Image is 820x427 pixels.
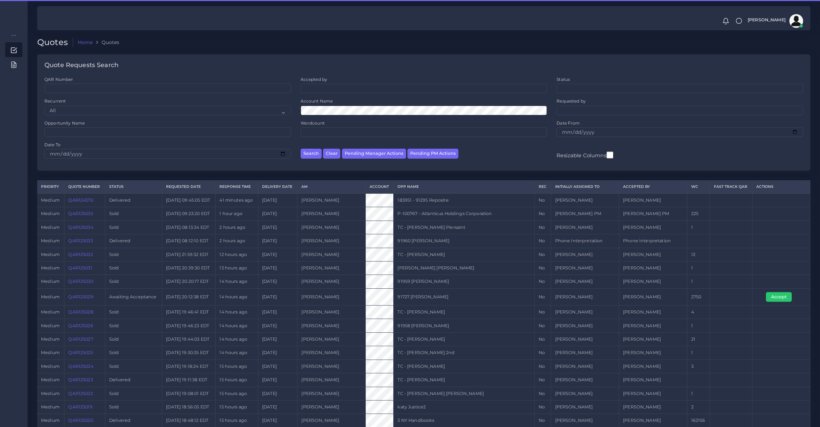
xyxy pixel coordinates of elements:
td: [DATE] 08:13:34 EDT [162,221,216,234]
td: [DATE] 21:59:32 EDT [162,248,216,261]
span: medium [41,309,60,314]
span: medium [41,350,60,355]
span: medium [41,377,60,382]
input: Resizable Columns [606,151,613,159]
td: No [534,234,551,248]
td: Sold [105,306,162,319]
td: 21 [687,332,710,346]
td: [DATE] [258,373,297,387]
td: TC - [PERSON_NAME] [394,248,535,261]
a: QAR125028 [68,309,93,314]
td: [PERSON_NAME] [298,193,366,207]
li: Quotes [93,39,119,46]
a: QAR125024 [68,364,93,369]
td: 91960 [PERSON_NAME] [394,234,535,248]
a: QAR125035 [68,211,93,216]
th: Priority [37,181,64,193]
td: [DATE] [258,288,297,305]
th: Requested Date [162,181,216,193]
td: [PERSON_NAME] [619,373,687,387]
td: [DATE] [258,306,297,319]
td: 1 [687,221,710,234]
td: katy Justice2 [394,400,535,414]
td: Awaiting Acceptance [105,288,162,305]
td: [PERSON_NAME] [619,400,687,414]
td: 14 hours ago [216,319,258,332]
td: Sold [105,387,162,400]
td: 3 [687,360,710,373]
label: Account Name [301,98,333,104]
td: [PERSON_NAME] [298,400,366,414]
td: Sold [105,248,162,261]
td: [DATE] 20:20:17 EDT [162,275,216,288]
td: [PERSON_NAME] [551,319,619,332]
td: [PERSON_NAME] [298,319,366,332]
td: 1 [687,261,710,275]
td: TC - [PERSON_NAME] 2nd [394,346,535,360]
span: medium [41,418,60,423]
span: medium [41,323,60,328]
td: [PERSON_NAME] PM [551,207,619,221]
th: Response Time [216,181,258,193]
a: QAR124570 [68,198,93,203]
span: medium [41,265,60,270]
td: Phone Interpretation [551,234,619,248]
td: No [534,332,551,346]
a: Accept [766,294,797,299]
td: [DATE] [258,332,297,346]
span: [PERSON_NAME] [748,18,786,22]
td: [PERSON_NAME] [619,346,687,360]
td: [DATE] 19:30:35 EDT [162,346,216,360]
td: 12 [687,248,710,261]
td: 14 hours ago [216,346,258,360]
th: Opp Name [394,181,535,193]
td: 12 hours ago [216,248,258,261]
td: [PERSON_NAME] [551,221,619,234]
td: No [534,221,551,234]
td: [PERSON_NAME] [619,387,687,400]
a: QAR125019 [68,404,92,409]
button: Pending Manager Actions [342,149,406,159]
td: [PERSON_NAME] [298,306,366,319]
td: [PERSON_NAME] [619,288,687,305]
a: Home [78,39,93,46]
td: [DATE] 08:12:10 EDT [162,234,216,248]
td: [PERSON_NAME] [551,387,619,400]
td: [DATE] 09:45:05 EDT [162,193,216,207]
h2: Quotes [37,38,73,47]
td: No [534,346,551,360]
td: TC - [PERSON_NAME] [394,360,535,373]
th: Quote Number [64,181,105,193]
a: QAR125027 [68,337,93,342]
a: QAR125022 [68,391,93,396]
td: [PERSON_NAME] [619,332,687,346]
td: [DATE] [258,234,297,248]
td: [PERSON_NAME] [619,306,687,319]
td: [PERSON_NAME] [619,248,687,261]
td: No [534,306,551,319]
td: Phone Interpretation [619,234,687,248]
td: 1 [687,275,710,288]
td: [PERSON_NAME] [298,248,366,261]
td: No [534,288,551,305]
th: Fast Track QAR [710,181,752,193]
td: 14 hours ago [216,288,258,305]
td: [PERSON_NAME] [298,207,366,221]
td: [PERSON_NAME] [619,275,687,288]
td: Sold [105,275,162,288]
img: avatar [789,14,803,28]
td: 91958 [PERSON_NAME] [394,319,535,332]
td: No [534,373,551,387]
td: [DATE] 19:18:24 EDT [162,360,216,373]
td: [DATE] 19:08:01 EDT [162,387,216,400]
a: QAR125023 [68,377,93,382]
td: 41 minutes ago [216,193,258,207]
td: [PERSON_NAME] [551,261,619,275]
td: No [534,400,551,414]
td: [DATE] [258,248,297,261]
td: [PERSON_NAME] [551,193,619,207]
label: QAR Number [44,76,73,82]
span: medium [41,391,60,396]
span: medium [41,211,60,216]
label: Wordcount [301,120,325,126]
